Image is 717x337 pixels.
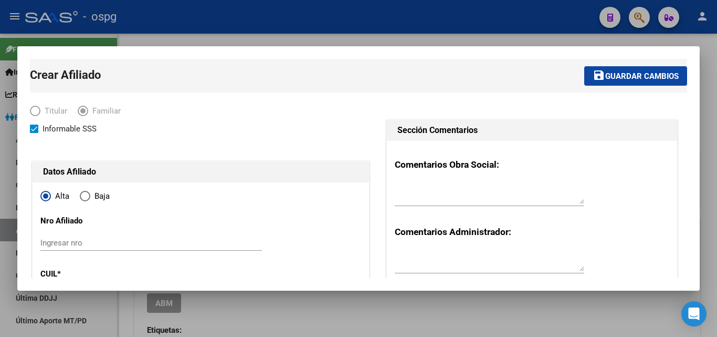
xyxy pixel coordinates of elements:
[88,105,121,117] span: Familiar
[40,105,67,117] span: Titular
[584,66,687,86] button: Guardar cambios
[40,193,120,203] mat-radio-group: Elija una opción
[51,190,69,202] span: Alta
[30,68,101,81] span: Crear Afiliado
[395,225,669,239] h3: Comentarios Administrador:
[43,166,358,178] h1: Datos Afiliado
[681,301,707,326] div: Open Intercom Messenger
[397,124,667,137] h1: Sección Comentarios
[40,215,136,227] p: Nro Afiliado
[43,122,97,135] span: Informable SSS
[593,69,605,81] mat-icon: save
[395,158,669,171] h3: Comentarios Obra Social:
[90,190,110,202] span: Baja
[30,108,131,118] mat-radio-group: Elija una opción
[40,268,136,280] p: CUIL
[605,72,679,81] span: Guardar cambios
